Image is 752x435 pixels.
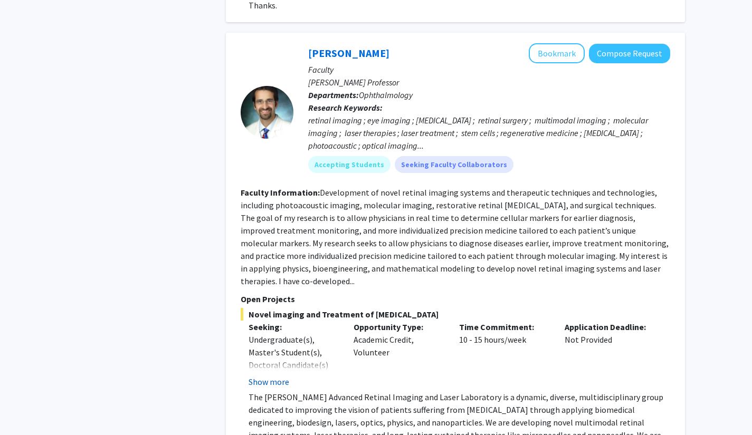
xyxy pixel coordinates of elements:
span: Ophthalmology [359,90,413,100]
a: [PERSON_NAME] [308,46,389,60]
p: Time Commitment: [459,321,549,333]
p: [PERSON_NAME] Professor [308,76,670,89]
mat-chip: Seeking Faculty Collaborators [395,156,513,173]
b: Departments: [308,90,359,100]
button: Compose Request to Yannis Paulus [589,44,670,63]
div: Academic Credit, Volunteer [346,321,451,388]
b: Faculty Information: [241,187,320,198]
div: 10 - 15 hours/week [451,321,557,388]
div: retinal imaging ; eye imaging ; [MEDICAL_DATA] ; retinal surgery ; multimodal imaging ; molecular... [308,114,670,152]
div: Not Provided [557,321,662,388]
mat-chip: Accepting Students [308,156,391,173]
button: Add Yannis Paulus to Bookmarks [529,43,585,63]
p: Open Projects [241,293,670,305]
p: Faculty [308,63,670,76]
span: Novel imaging and Treatment of [MEDICAL_DATA] [241,308,670,321]
p: Opportunity Type: [354,321,443,333]
p: Application Deadline: [565,321,654,333]
b: Research Keywords: [308,102,383,113]
button: Show more [249,375,289,388]
iframe: Chat [8,388,45,427]
fg-read-more: Development of novel retinal imaging systems and therapeutic techniques and technologies, includi... [241,187,669,286]
p: Seeking: [249,321,338,333]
